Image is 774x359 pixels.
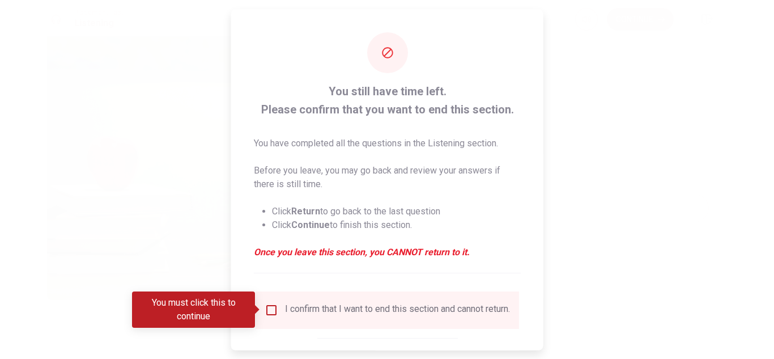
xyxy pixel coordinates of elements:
li: Click to finish this section. [272,218,521,231]
span: You must click this to continue [265,303,278,316]
p: You have completed all the questions in the Listening section. [254,136,521,150]
div: I confirm that I want to end this section and cannot return. [285,303,510,316]
strong: Continue [291,219,330,230]
div: You must click this to continue [132,292,255,328]
p: Before you leave, you may go back and review your answers if there is still time. [254,163,521,191]
strong: Return [291,205,320,216]
em: Once you leave this section, you CANNOT return to it. [254,245,521,259]
span: You still have time left. Please confirm that you want to end this section. [254,82,521,118]
li: Click to go back to the last question [272,204,521,218]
